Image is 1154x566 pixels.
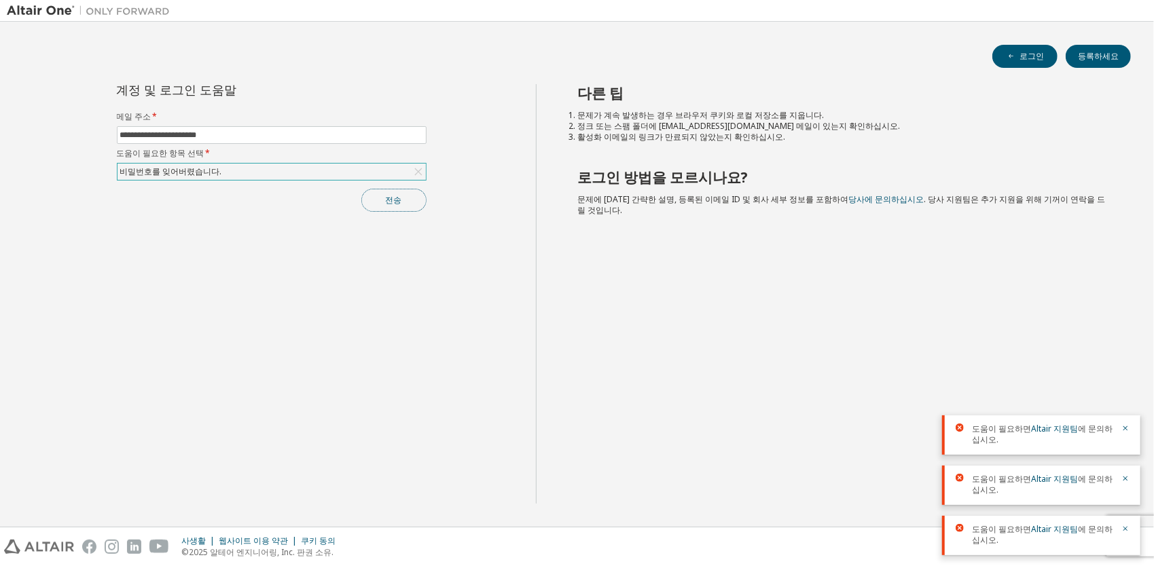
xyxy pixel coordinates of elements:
a: Altair 지원팀 [1031,523,1078,535]
li: 정크 또는 스팸 폴더에 [EMAIL_ADDRESS][DOMAIN_NAME] 메일이 있는지 확인하십시오. [577,121,1106,132]
font: 도움이 필요한 항목 선택 [117,147,204,159]
button: 로그인 [992,45,1058,68]
img: youtube.svg [149,540,169,554]
button: 전송 [361,189,427,212]
img: instagram.svg [105,540,119,554]
h2: 로그인 방법을 모르시나요? [577,168,1106,186]
font: 로그인 [1020,51,1044,62]
div: 비밀번호를 잊어버렸습니다. [118,164,224,179]
a: Altair 지원팀 [1031,423,1078,434]
a: 당사에 문의하십시오 [848,193,924,205]
h2: 다른 팁 [577,84,1106,102]
li: 활성화 이메일의 링크가 만료되지 않았는지 확인하십시오. [577,132,1106,143]
button: 등록하세요 [1066,45,1131,68]
span: 도움이 필요하면 에 문의하십시오. [972,524,1113,546]
span: 도움이 필요하면 에 문의하십시오. [972,474,1113,495]
a: Altair 지원팀 [1031,473,1078,485]
span: 도움이 필요하면 에 문의하십시오. [972,423,1113,445]
font: 2025 알테어 엔지니어링, Inc. 판권 소유. [189,546,333,558]
img: linkedin.svg [127,540,141,554]
font: 메일 주소 [117,111,151,122]
div: 계정 및 로그인 도움말 [117,84,365,95]
div: 웹사이트 이용 약관 [219,535,301,546]
p: © [181,546,344,558]
li: 문제가 계속 발생하는 경우 브라우저 쿠키와 로컬 저장소를 지웁니다. [577,110,1106,121]
div: 비밀번호를 잊어버렸습니다. [118,164,426,180]
img: altair_logo.svg [4,540,74,554]
img: 알테어 원 [7,4,177,18]
div: 사생활 [181,535,219,546]
div: 쿠키 동의 [301,535,344,546]
span: 문제에 [DATE] 간략한 설명, 등록된 이메일 ID 및 회사 세부 정보를 포함하여 . 당사 지원팀은 추가 지원을 위해 기꺼이 연락을 드릴 것입니다. [577,193,1105,216]
img: facebook.svg [82,540,96,554]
